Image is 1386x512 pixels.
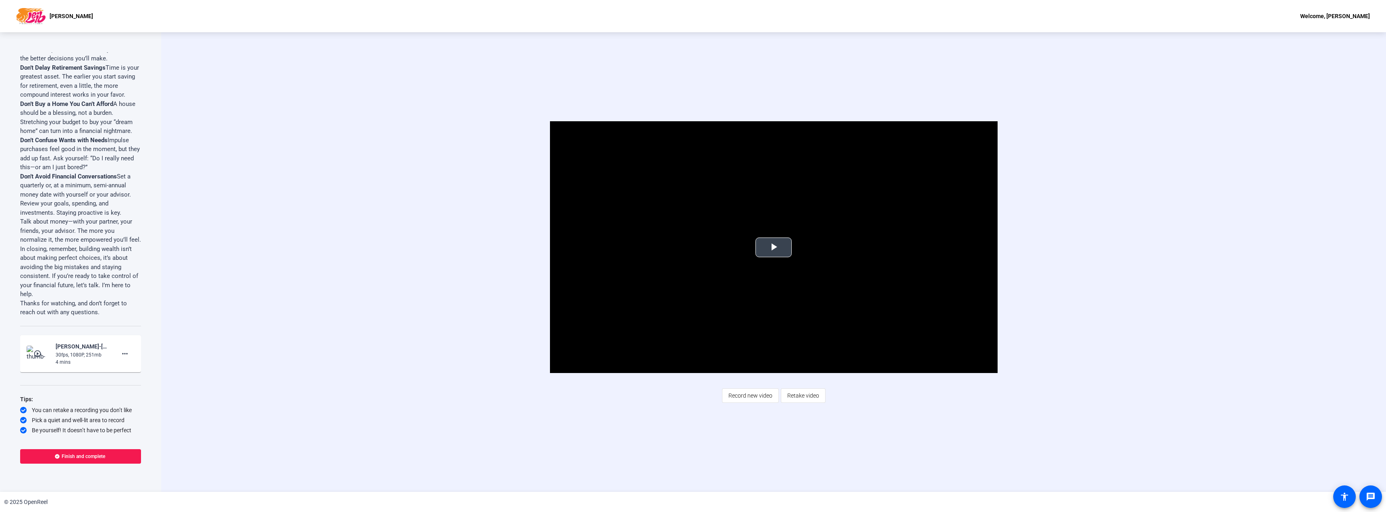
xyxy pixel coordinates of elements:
div: [PERSON_NAME]-[PERSON_NAME]-1760463806427-webcam [56,342,110,351]
li: Impulse purchases feel good in the moment, but they add up fast. Ask yourself: “Do I really need ... [20,136,141,172]
div: You can retake a recording you don’t like [20,406,141,414]
strong: Don’t Confuse Wants with Needs [20,137,108,144]
div: Welcome, [PERSON_NAME] [1300,11,1370,21]
button: Finish and complete [20,449,141,464]
div: Video Player [550,121,998,373]
li: Time is your greatest asset. The earlier you start saving for retirement, even a little, the more... [20,63,141,99]
img: OpenReel logo [16,8,46,24]
li: A house should be a blessing, not a burden. Stretching your budget to buy your “dream home” can t... [20,99,141,136]
div: Pick a quiet and well-lit area to record [20,416,141,424]
strong: Don’t Avoid Financial Conversations [20,173,117,180]
span: Retake video [787,388,819,403]
p: [PERSON_NAME] [50,11,93,21]
button: Play Video [755,237,792,257]
span: Record new video [728,388,772,403]
div: © 2025 OpenReel [4,498,48,506]
li: Talk about money—with your partner, your friends, your advisor. The more you normalize it, the mo... [20,217,141,245]
mat-icon: message [1366,492,1376,502]
div: Tips: [20,394,141,404]
mat-icon: accessibility [1340,492,1349,502]
span: Finish and complete [62,453,105,460]
button: Retake video [781,388,826,403]
mat-icon: more_horiz [120,349,130,359]
img: thumb-nail [27,346,50,362]
mat-icon: play_circle_outline [33,350,43,358]
p: Thanks for watching, and don’t forget to reach out with any questions. [20,299,141,317]
button: Record new video [722,388,779,403]
div: Be yourself! It doesn’t have to be perfect [20,426,141,434]
li: Set a quarterly or, at a minimum, semi-annual money date with yourself or your advisor. Review yo... [20,172,141,218]
div: 30fps, 1080P, 251mb [56,351,110,359]
p: In closing, remember, building wealth isn’t about making perfect choices, it’s about avoiding the... [20,245,141,299]
strong: Don’t Delay Retirement Savings [20,64,106,71]
div: 4 mins [56,359,110,366]
strong: Don’t Buy a Home You Can’t Afford [20,100,113,108]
